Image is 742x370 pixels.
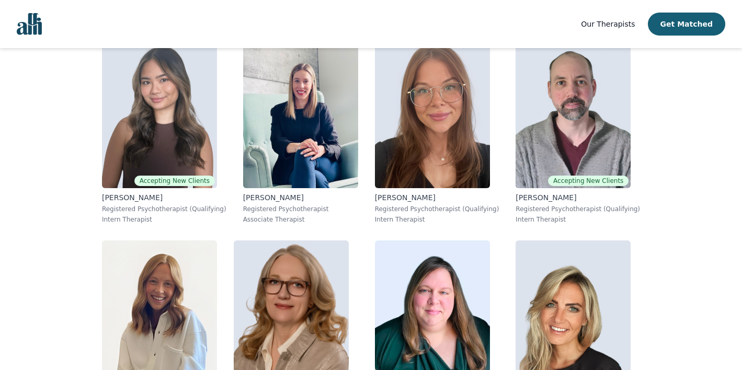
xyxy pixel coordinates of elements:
[581,20,635,28] span: Our Therapists
[102,205,226,213] p: Registered Psychotherapist (Qualifying)
[375,205,499,213] p: Registered Psychotherapist (Qualifying)
[235,29,367,232] a: Andreann_Gosselin[PERSON_NAME]Registered PsychotherapistAssociate Therapist
[134,176,215,186] span: Accepting New Clients
[375,192,499,203] p: [PERSON_NAME]
[243,192,358,203] p: [PERSON_NAME]
[516,192,640,203] p: [PERSON_NAME]
[516,205,640,213] p: Registered Psychotherapist (Qualifying)
[507,29,648,232] a: Sean_FlynnAccepting New Clients[PERSON_NAME]Registered Psychotherapist (Qualifying)Intern Therapist
[516,215,640,224] p: Intern Therapist
[102,215,226,224] p: Intern Therapist
[243,38,358,188] img: Andreann_Gosselin
[367,29,508,232] a: Jessica_Mckenna[PERSON_NAME]Registered Psychotherapist (Qualifying)Intern Therapist
[375,215,499,224] p: Intern Therapist
[516,38,631,188] img: Sean_Flynn
[548,176,629,186] span: Accepting New Clients
[243,205,358,213] p: Registered Psychotherapist
[375,38,490,188] img: Jessica_Mckenna
[102,192,226,203] p: [PERSON_NAME]
[581,18,635,30] a: Our Therapists
[94,29,235,232] a: Noreen Clare_TibudanAccepting New Clients[PERSON_NAME]Registered Psychotherapist (Qualifying)Inte...
[648,13,725,36] button: Get Matched
[102,38,217,188] img: Noreen Clare_Tibudan
[243,215,358,224] p: Associate Therapist
[17,13,42,35] img: alli logo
